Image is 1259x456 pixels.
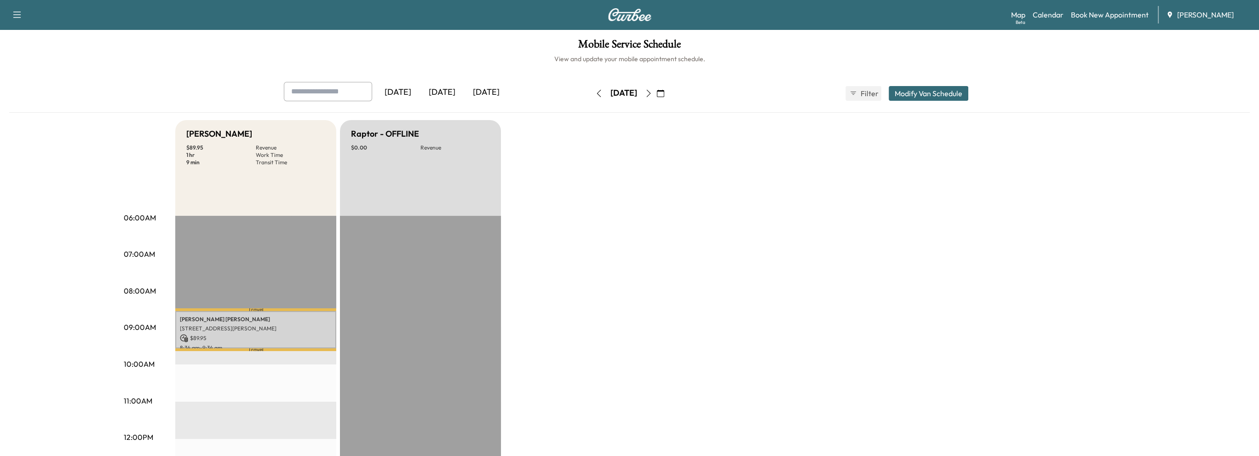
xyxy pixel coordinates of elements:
[845,86,881,101] button: Filter
[180,334,332,342] p: $ 89.95
[175,348,336,352] p: Travel
[186,159,256,166] p: 9 min
[351,127,419,140] h5: Raptor - OFFLINE
[1071,9,1149,20] a: Book New Appointment
[124,432,153,443] p: 12:00PM
[1177,9,1234,20] span: [PERSON_NAME]
[180,316,332,323] p: [PERSON_NAME] [PERSON_NAME]
[608,8,652,21] img: Curbee Logo
[256,159,325,166] p: Transit Time
[889,86,968,101] button: Modify Van Schedule
[420,144,490,151] p: Revenue
[124,285,156,296] p: 08:00AM
[186,151,256,159] p: 1 hr
[464,82,508,103] div: [DATE]
[610,87,637,99] div: [DATE]
[180,344,332,352] p: 8:34 am - 9:34 am
[256,151,325,159] p: Work Time
[1016,19,1025,26] div: Beta
[1033,9,1064,20] a: Calendar
[861,88,877,99] span: Filter
[256,144,325,151] p: Revenue
[124,322,156,333] p: 09:00AM
[1011,9,1025,20] a: MapBeta
[420,82,464,103] div: [DATE]
[9,54,1250,63] h6: View and update your mobile appointment schedule.
[351,144,420,151] p: $ 0.00
[124,395,152,406] p: 11:00AM
[175,308,336,311] p: Travel
[186,144,256,151] p: $ 89.95
[9,39,1250,54] h1: Mobile Service Schedule
[124,212,156,223] p: 06:00AM
[124,358,155,369] p: 10:00AM
[186,127,252,140] h5: [PERSON_NAME]
[376,82,420,103] div: [DATE]
[180,325,332,332] p: [STREET_ADDRESS][PERSON_NAME]
[124,248,155,260] p: 07:00AM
